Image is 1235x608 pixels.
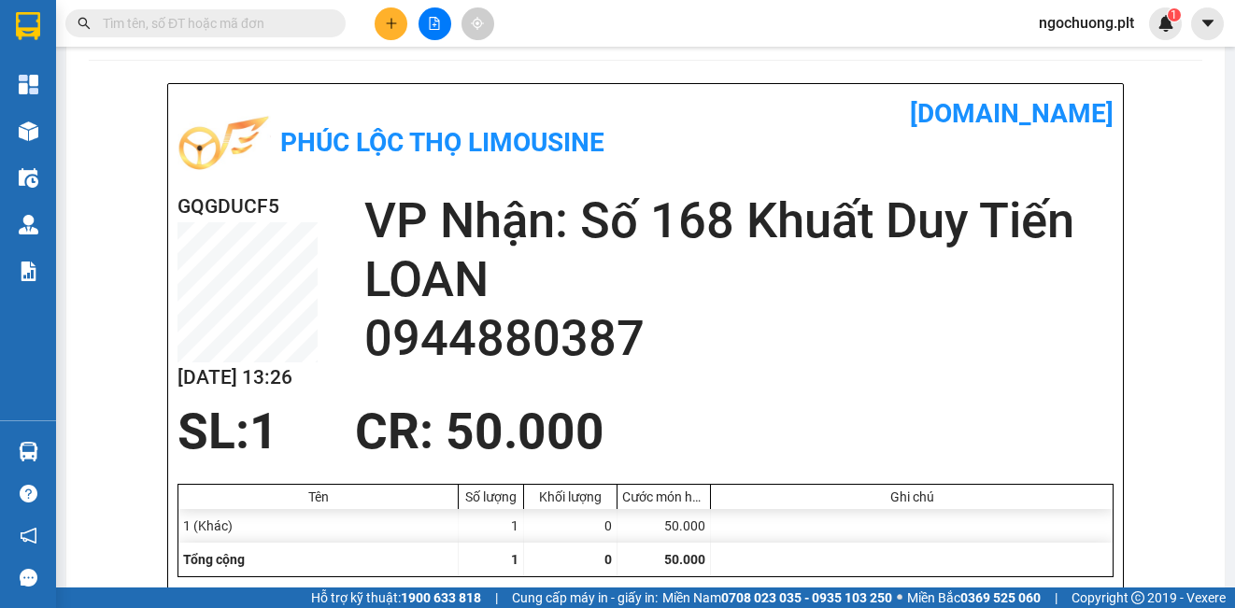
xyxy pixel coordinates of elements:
img: warehouse-icon [19,168,38,188]
span: plus [385,17,398,30]
div: 0 [524,509,617,543]
img: dashboard-icon [19,75,38,94]
img: logo.jpg [10,28,62,121]
b: [DOMAIN_NAME] [910,98,1114,129]
span: Miền Nam [662,587,892,608]
span: copyright [1131,591,1144,604]
b: [DOMAIN_NAME] [248,15,451,46]
span: caret-down [1200,15,1216,32]
span: 0 [604,552,612,567]
h2: VP Nhận: Số 168 Khuất Duy Tiến [98,134,451,310]
span: 1 [1171,8,1177,21]
span: ngochuong.plt [1024,11,1149,35]
div: Ghi chú [716,489,1108,504]
span: file-add [428,17,441,30]
span: aim [471,17,484,30]
h2: VP Nhận: Số 168 Khuất Duy Tiến [364,191,1114,250]
h2: 0944880387 [364,309,1114,368]
h2: GQGDUCF5 [10,134,150,164]
button: aim [461,7,494,40]
h2: GQGDUCF5 [177,191,318,222]
div: Số lượng [463,489,518,504]
b: Phúc Lộc Thọ Limousine [280,127,604,158]
sup: 1 [1168,8,1181,21]
div: 1 (Khác) [178,509,459,543]
button: plus [375,7,407,40]
div: Cước món hàng [622,489,705,504]
img: warehouse-icon [19,442,38,461]
button: file-add [419,7,451,40]
strong: 0708 023 035 - 0935 103 250 [721,590,892,605]
div: Khối lượng [529,489,612,504]
span: 1 [249,403,278,460]
span: notification [20,527,37,544]
div: Tên [183,489,453,504]
b: Phúc Lộc Thọ Limousine [71,15,207,128]
h2: LOAN [364,250,1114,309]
button: caret-down [1191,7,1224,40]
span: | [1055,587,1058,608]
span: CR : 50.000 [355,403,604,460]
strong: 0369 525 060 [960,590,1041,605]
span: | [495,587,498,608]
strong: 1900 633 818 [401,590,481,605]
img: warehouse-icon [19,121,38,141]
span: question-circle [20,485,37,502]
h2: [DATE] 13:26 [177,362,318,393]
span: ⚪️ [897,594,902,601]
span: Miền Bắc [907,587,1041,608]
img: logo.jpg [177,98,271,191]
input: Tìm tên, số ĐT hoặc mã đơn [103,13,323,34]
span: message [20,569,37,587]
img: icon-new-feature [1157,15,1174,32]
img: solution-icon [19,262,38,281]
span: SL: [177,403,249,460]
div: 50.000 [617,509,711,543]
img: logo-vxr [16,12,40,40]
span: 1 [511,552,518,567]
span: Cung cấp máy in - giấy in: [512,587,658,608]
div: 1 [459,509,524,543]
span: Hỗ trợ kỹ thuật: [311,587,481,608]
span: search [78,17,91,30]
img: warehouse-icon [19,215,38,234]
span: 50.000 [664,552,705,567]
span: Tổng cộng [183,552,245,567]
